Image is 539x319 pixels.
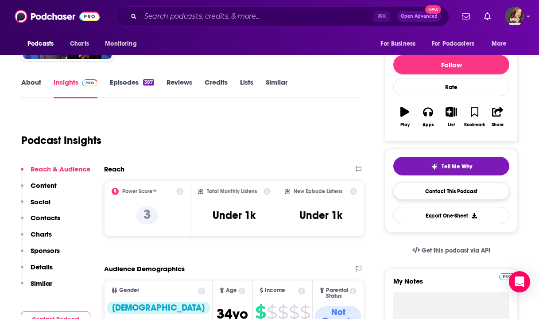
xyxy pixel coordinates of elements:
[27,38,54,50] span: Podcasts
[422,247,490,254] span: Get this podcast via API
[167,78,192,98] a: Reviews
[416,101,439,133] button: Apps
[21,134,101,147] h1: Podcast Insights
[432,38,474,50] span: For Podcasters
[509,271,530,292] div: Open Intercom Messenger
[31,165,90,173] p: Reach & Audience
[485,35,518,52] button: open menu
[431,163,438,170] img: tell me why sparkle
[54,78,97,98] a: InsightsPodchaser Pro
[140,9,373,23] input: Search podcasts, credits, & more...
[21,78,41,98] a: About
[104,265,185,273] h2: Audience Demographics
[423,122,434,128] div: Apps
[401,14,438,19] span: Open Advanced
[21,230,52,246] button: Charts
[265,288,285,293] span: Income
[31,181,57,190] p: Content
[463,101,486,133] button: Bookmark
[464,122,485,128] div: Bookmark
[21,35,65,52] button: open menu
[31,214,60,222] p: Contacts
[505,7,524,26] img: User Profile
[492,122,504,128] div: Share
[266,78,287,98] a: Similar
[143,79,154,86] div: 387
[425,5,441,14] span: New
[21,279,52,296] button: Similar
[107,302,210,314] div: [DEMOGRAPHIC_DATA]
[326,288,348,299] span: Parental Status
[21,198,50,214] button: Social
[119,288,139,293] span: Gender
[393,101,416,133] button: Play
[426,35,487,52] button: open menu
[205,78,228,98] a: Credits
[21,263,53,279] button: Details
[492,38,507,50] span: More
[31,246,60,255] p: Sponsors
[458,9,473,24] a: Show notifications dropdown
[373,11,390,22] span: ⌘ K
[400,122,410,128] div: Play
[393,183,509,200] a: Contact This Podcast
[105,38,136,50] span: Monitoring
[21,181,57,198] button: Content
[499,272,515,280] a: Pro website
[393,157,509,175] button: tell me why sparkleTell Me Why
[213,209,256,222] h3: Under 1k
[31,263,53,271] p: Details
[393,55,509,74] button: Follow
[116,6,449,27] div: Search podcasts, credits, & more...
[21,246,60,263] button: Sponsors
[486,101,509,133] button: Share
[31,279,52,288] p: Similar
[299,209,342,222] h3: Under 1k
[499,273,515,280] img: Podchaser Pro
[405,240,497,261] a: Get this podcast via API
[240,78,253,98] a: Lists
[31,198,50,206] p: Social
[440,101,463,133] button: List
[21,165,90,181] button: Reach & Audience
[226,288,237,293] span: Age
[110,78,154,98] a: Episodes387
[70,38,89,50] span: Charts
[393,207,509,224] button: Export One-Sheet
[397,11,442,22] button: Open AdvancedNew
[207,188,257,195] h2: Total Monthly Listens
[380,38,415,50] span: For Business
[31,230,52,238] p: Charts
[294,188,342,195] h2: New Episode Listens
[21,214,60,230] button: Contacts
[442,163,472,170] span: Tell Me Why
[374,35,427,52] button: open menu
[136,206,158,224] p: 3
[393,78,509,96] div: Rate
[64,35,94,52] a: Charts
[481,9,494,24] a: Show notifications dropdown
[505,7,524,26] button: Show profile menu
[104,165,124,173] h2: Reach
[505,7,524,26] span: Logged in as pamelastevensmedia
[82,79,97,86] img: Podchaser Pro
[99,35,148,52] button: open menu
[15,8,100,25] img: Podchaser - Follow, Share and Rate Podcasts
[448,122,455,128] div: List
[393,277,509,292] label: My Notes
[122,188,157,195] h2: Power Score™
